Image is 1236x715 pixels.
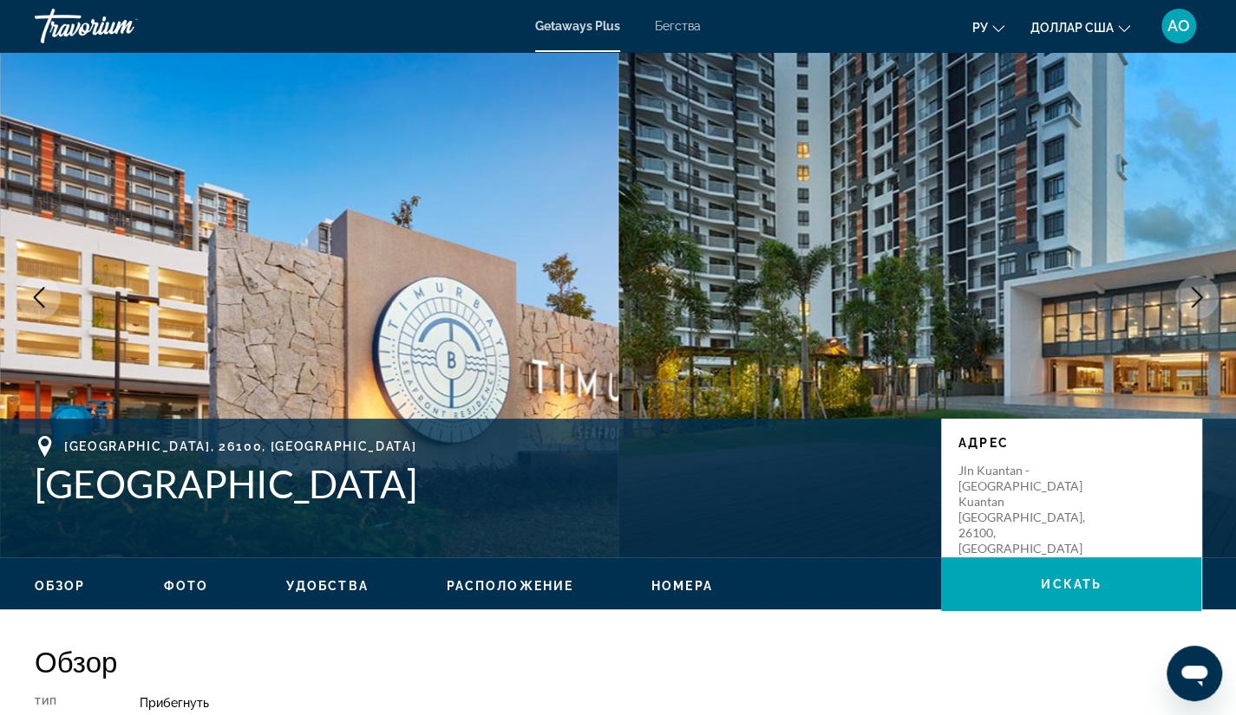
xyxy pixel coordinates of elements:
[1030,15,1130,40] button: Изменить валюту
[535,19,620,33] a: Getaways Plus
[941,557,1201,611] button: искать
[164,579,208,593] span: Фото
[651,578,713,594] button: Номера
[972,15,1004,40] button: Изменить язык
[35,578,86,594] button: Обзор
[447,579,573,593] span: Расположение
[958,463,1097,556] p: Jln Kuantan - [GEOGRAPHIC_DATA] Kuantan [GEOGRAPHIC_DATA], 26100, [GEOGRAPHIC_DATA]
[64,439,416,453] span: [GEOGRAPHIC_DATA], 26100, [GEOGRAPHIC_DATA]
[286,579,369,593] span: Удобства
[164,578,208,594] button: Фото
[1041,577,1102,591] span: искать
[651,579,713,593] span: Номера
[447,578,573,594] button: Расположение
[140,696,1201,710] div: Прибегнуть
[1030,21,1114,35] font: доллар США
[1175,276,1219,319] button: Next image
[35,3,208,49] a: Травориум
[1167,16,1190,35] font: АО
[1167,646,1222,701] iframe: Кнопка запуска окна обмена сообщениями
[1156,8,1201,44] button: Меню пользователя
[655,19,701,33] a: Бегства
[35,579,86,593] span: Обзор
[17,276,61,319] button: Previous image
[958,436,1184,450] p: Адрес
[35,644,1201,679] h2: Обзор
[286,578,369,594] button: Удобства
[972,21,988,35] font: ру
[35,461,924,506] h1: [GEOGRAPHIC_DATA]
[35,696,96,710] div: Тип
